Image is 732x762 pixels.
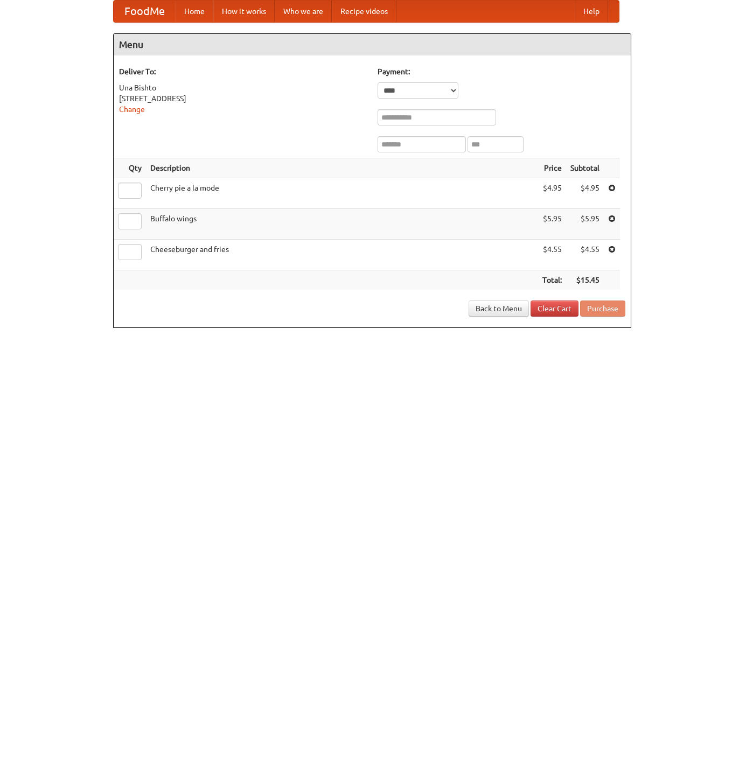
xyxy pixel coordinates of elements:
[332,1,396,22] a: Recipe videos
[531,300,578,317] a: Clear Cart
[146,240,538,270] td: Cheeseburger and fries
[538,209,566,240] td: $5.95
[114,34,631,55] h4: Menu
[566,209,604,240] td: $5.95
[114,1,176,22] a: FoodMe
[119,82,367,93] div: Una Bishto
[114,158,146,178] th: Qty
[566,158,604,178] th: Subtotal
[566,270,604,290] th: $15.45
[538,178,566,209] td: $4.95
[146,178,538,209] td: Cherry pie a la mode
[119,93,367,104] div: [STREET_ADDRESS]
[275,1,332,22] a: Who we are
[119,105,145,114] a: Change
[566,178,604,209] td: $4.95
[213,1,275,22] a: How it works
[469,300,529,317] a: Back to Menu
[378,66,625,77] h5: Payment:
[538,240,566,270] td: $4.55
[580,300,625,317] button: Purchase
[146,158,538,178] th: Description
[538,158,566,178] th: Price
[538,270,566,290] th: Total:
[146,209,538,240] td: Buffalo wings
[566,240,604,270] td: $4.55
[575,1,608,22] a: Help
[176,1,213,22] a: Home
[119,66,367,77] h5: Deliver To:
